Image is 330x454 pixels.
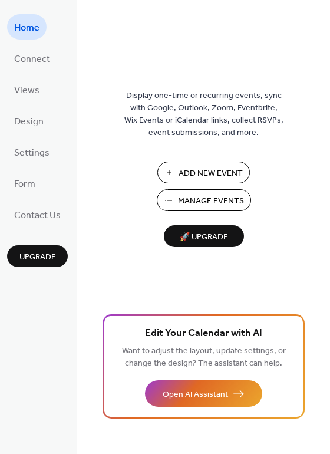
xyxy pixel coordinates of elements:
[7,139,57,165] a: Settings
[14,175,35,193] span: Form
[164,225,244,247] button: 🚀 Upgrade
[7,14,47,40] a: Home
[122,343,286,371] span: Want to adjust the layout, update settings, or change the design? The assistant can help.
[14,50,50,68] span: Connect
[19,251,56,264] span: Upgrade
[14,144,49,162] span: Settings
[145,325,262,342] span: Edit Your Calendar with AI
[7,45,57,71] a: Connect
[7,245,68,267] button: Upgrade
[179,167,243,180] span: Add New Event
[7,77,47,102] a: Views
[7,108,51,133] a: Design
[7,170,42,196] a: Form
[157,189,251,211] button: Manage Events
[145,380,262,407] button: Open AI Assistant
[171,229,237,245] span: 🚀 Upgrade
[163,389,228,401] span: Open AI Assistant
[14,206,61,225] span: Contact Us
[14,113,44,131] span: Design
[124,90,283,139] span: Display one-time or recurring events, sync with Google, Outlook, Zoom, Eventbrite, Wix Events or ...
[14,19,39,37] span: Home
[157,162,250,183] button: Add New Event
[178,195,244,208] span: Manage Events
[7,202,68,227] a: Contact Us
[14,81,39,100] span: Views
